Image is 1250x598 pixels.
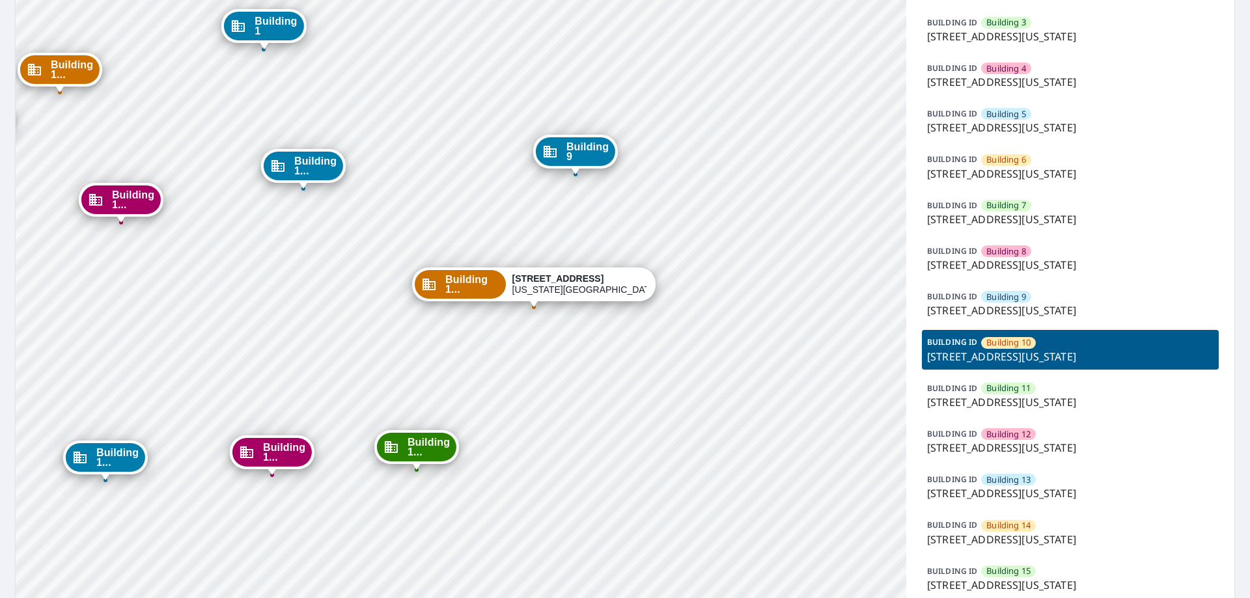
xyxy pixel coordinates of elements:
p: BUILDING ID [927,519,977,530]
p: BUILDING ID [927,383,977,394]
p: [STREET_ADDRESS][US_STATE] [927,120,1214,135]
span: Building 11 [986,382,1031,394]
p: [STREET_ADDRESS][US_STATE] [927,394,1214,410]
p: BUILDING ID [927,62,977,74]
p: [STREET_ADDRESS][US_STATE] [927,303,1214,318]
span: Building 4 [986,62,1026,75]
div: Dropped pin, building Building 9, Commercial property, 5951 North London Avenue Kansas City, MO 6... [533,135,618,175]
span: Building 8 [986,245,1026,258]
span: Building 12 [986,428,1031,441]
div: Dropped pin, building Building 16, Commercial property, 5951 North London Avenue Kansas City, MO ... [79,183,163,223]
p: [STREET_ADDRESS][US_STATE] [927,349,1214,364]
p: BUILDING ID [927,291,977,302]
p: [STREET_ADDRESS][US_STATE] [927,257,1214,273]
div: [US_STATE][GEOGRAPHIC_DATA] [512,273,646,295]
span: Building 5 [986,108,1026,120]
span: Building 1... [263,442,305,462]
div: Dropped pin, building Building 13, Commercial property, 5951 North London Avenue Kansas City, MO ... [63,441,148,481]
p: BUILDING ID [927,336,977,347]
p: BUILDING ID [927,565,977,577]
p: BUILDING ID [927,245,977,256]
span: Building 9 [566,142,609,161]
span: Building 1... [51,60,93,79]
p: BUILDING ID [927,154,977,165]
p: BUILDING ID [927,200,977,211]
span: Building 1... [294,156,337,176]
div: Dropped pin, building Building 18, Commercial property, 5951 North London Avenue Kansas City, MO ... [18,53,102,93]
p: [STREET_ADDRESS][US_STATE] [927,577,1214,593]
span: Building 1 [255,16,297,36]
p: [STREET_ADDRESS][US_STATE] [927,211,1214,227]
p: BUILDING ID [927,108,977,119]
div: Dropped pin, building Building 17, Commercial property, 5951 North London Avenue Kansas City, MO ... [261,149,346,189]
span: Building 10 [986,336,1031,349]
p: [STREET_ADDRESS][US_STATE] [927,532,1214,547]
span: Building 1... [445,275,499,294]
span: Building 9 [986,291,1026,303]
span: Building 6 [986,154,1026,166]
p: [STREET_ADDRESS][US_STATE] [927,440,1214,455]
p: BUILDING ID [927,428,977,439]
span: Building 1... [408,437,450,457]
span: Building 7 [986,199,1026,211]
div: Dropped pin, building Building 11, Commercial property, 5951 North London Avenue Kansas City, MO ... [374,430,459,470]
p: [STREET_ADDRESS][US_STATE] [927,29,1214,44]
p: [STREET_ADDRESS][US_STATE] [927,166,1214,182]
span: Building 14 [986,519,1031,532]
strong: [STREET_ADDRESS] [512,273,604,284]
p: BUILDING ID [927,17,977,28]
span: Building 1... [112,190,154,210]
div: Dropped pin, building Building 1, Commercial property, 5951 North London Avenue Kansas City, MO 6... [221,9,306,49]
span: Building 13 [986,474,1031,486]
span: Building 1... [96,448,139,467]
div: Dropped pin, building Building 10, Commercial property, 5951 North London Avenue Kansas City, MO ... [412,267,656,308]
p: BUILDING ID [927,474,977,485]
div: Dropped pin, building Building 12, Commercial property, 5951 North London Avenue Kansas City, MO ... [230,435,314,476]
span: Building 15 [986,565,1031,577]
p: [STREET_ADDRESS][US_STATE] [927,485,1214,501]
p: [STREET_ADDRESS][US_STATE] [927,74,1214,90]
span: Building 3 [986,16,1026,29]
